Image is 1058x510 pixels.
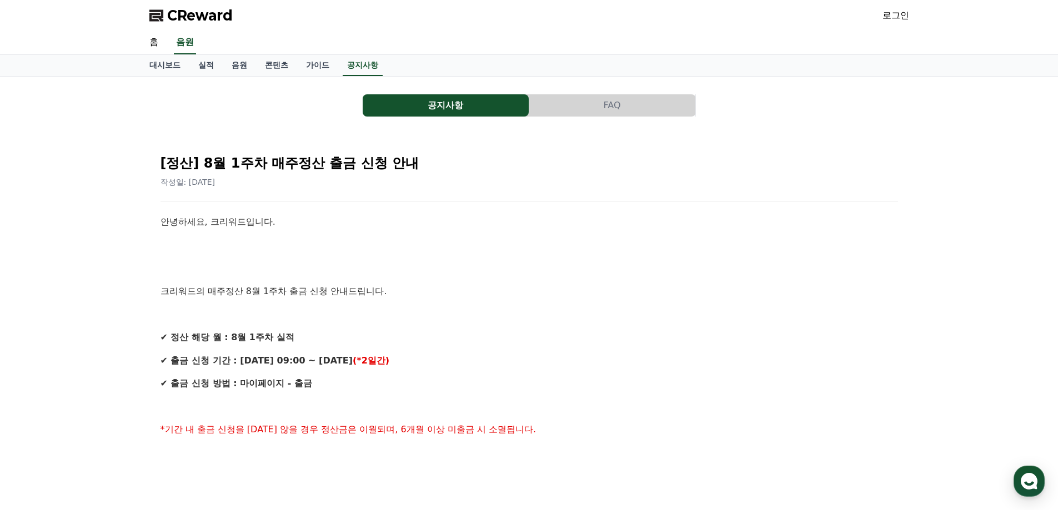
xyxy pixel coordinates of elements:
[161,378,312,388] strong: ✔ 출금 신청 방법 : 마이페이지 - 출금
[161,424,536,435] span: *기간 내 출금 신청을 [DATE] 않을 경우 정산금은 이월되며, 6개월 이상 미출금 시 소멸됩니다.
[167,7,233,24] span: CReward
[149,7,233,24] a: CReward
[141,55,189,76] a: 대시보드
[529,94,696,117] a: FAQ
[161,332,294,342] strong: ✔ 정산 해당 월 : 8월 1주차 실적
[161,284,898,299] p: 크리워드의 매주정산 8월 1주차 출금 신청 안내드립니다.
[161,154,898,172] h2: [정산] 8월 1주차 매주정산 출금 신청 안내
[161,178,215,186] span: 작성일: [DATE]
[353,355,389,366] strong: (*2일간)
[189,55,223,76] a: 실적
[882,9,909,22] a: 로그인
[161,215,898,229] p: 안녕하세요, 크리워드입니다.
[363,94,529,117] button: 공지사항
[297,55,338,76] a: 가이드
[343,55,383,76] a: 공지사항
[141,31,167,54] a: 홈
[529,94,695,117] button: FAQ
[174,31,196,54] a: 음원
[223,55,256,76] a: 음원
[161,355,353,366] strong: ✔ 출금 신청 기간 : [DATE] 09:00 ~ [DATE]
[256,55,297,76] a: 콘텐츠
